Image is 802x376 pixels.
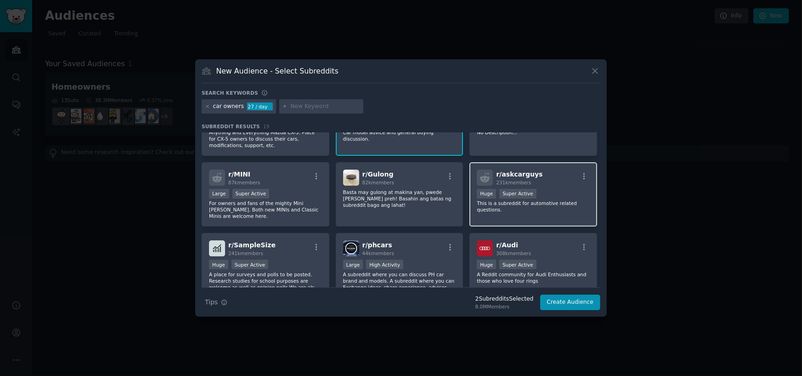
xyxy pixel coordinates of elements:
button: Create Audience [540,295,601,310]
p: Basta may gulong at makina yan, pwede [PERSON_NAME] preh! Basahin ang batas ng subreddit bago ang... [343,189,456,208]
div: Super Active [232,189,270,199]
span: 308k members [496,251,531,256]
span: 87k members [228,180,260,185]
span: 82k members [362,180,394,185]
span: r/ SampleSize [228,241,276,249]
span: r/ Gulong [362,171,394,178]
img: Gulong [343,170,359,186]
p: This is a subreddit for automotive related questions. [477,200,590,213]
div: Large [209,189,229,199]
div: 2 Subreddit s Selected [475,295,534,303]
span: 19 [263,124,270,129]
img: phcars [343,240,359,256]
h3: New Audience - Select Subreddits [216,66,339,76]
p: A place for surveys and polls to be posted. Research studies for school purposes are welcome as w... [209,271,322,291]
div: High Activity [366,260,403,269]
div: Huge [209,260,228,269]
h3: Search keywords [202,90,258,96]
div: Huge [477,189,496,199]
div: Super Active [232,260,269,269]
span: r/ askcarguys [496,171,542,178]
p: A subreddit where you can discuss PH car brand and models. A subreddit where you can Exchange ide... [343,271,456,291]
div: car owners [213,103,244,111]
div: 27 / day [247,103,273,111]
span: r/ phcars [362,241,392,249]
div: Huge [477,260,496,269]
div: Super Active [499,189,537,199]
span: 231k members [496,180,531,185]
span: 241k members [228,251,263,256]
p: Car model advice and general buying discussion. [343,129,456,142]
span: r/ MINI [228,171,250,178]
div: Large [343,260,363,269]
div: Super Active [499,260,537,269]
span: Subreddit Results [202,123,260,130]
button: Tips [202,294,231,310]
span: 44k members [362,251,394,256]
p: A Reddit community for Audi Enthusiasts and those who love four rings [477,271,590,284]
p: Anything and Everything Mazda CX-5. Place for CX-5 owners to discuss their cars, modifications, s... [209,129,322,148]
div: 8.0M Members [475,303,534,310]
p: For owners and fans of the mighty Mini [PERSON_NAME]. Both new MINIs and Classic Minis are welcom... [209,200,322,219]
img: SampleSize [209,240,225,256]
input: New Keyword [290,103,360,111]
img: Audi [477,240,493,256]
span: Tips [205,297,218,307]
span: r/ Audi [496,241,518,249]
